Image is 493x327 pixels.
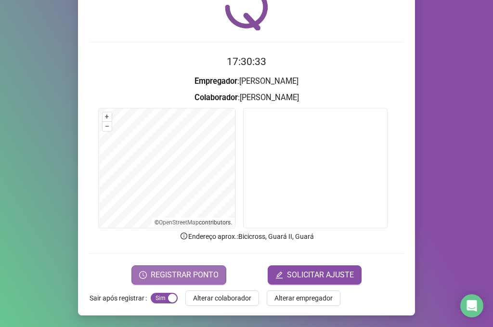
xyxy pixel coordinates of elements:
[460,294,483,317] div: Open Intercom Messenger
[90,92,403,104] h3: : [PERSON_NAME]
[180,232,188,240] span: info-circle
[90,75,403,88] h3: : [PERSON_NAME]
[227,56,266,67] time: 17:30:33
[139,271,147,279] span: clock-circle
[274,293,333,303] span: Alterar empregador
[195,77,237,86] strong: Empregador
[268,265,362,285] button: editSOLICITAR AJUSTE
[287,269,354,281] span: SOLICITAR AJUSTE
[193,293,251,303] span: Alterar colaborador
[159,219,199,226] a: OpenStreetMap
[103,122,112,131] button: –
[195,93,238,102] strong: Colaborador
[185,290,259,306] button: Alterar colaborador
[103,112,112,121] button: +
[151,269,219,281] span: REGISTRAR PONTO
[155,219,232,226] li: © contributors.
[131,265,226,285] button: REGISTRAR PONTO
[267,290,340,306] button: Alterar empregador
[90,290,151,306] label: Sair após registrar
[275,271,283,279] span: edit
[90,231,403,242] p: Endereço aprox. : Bicicross, Guará II, Guará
